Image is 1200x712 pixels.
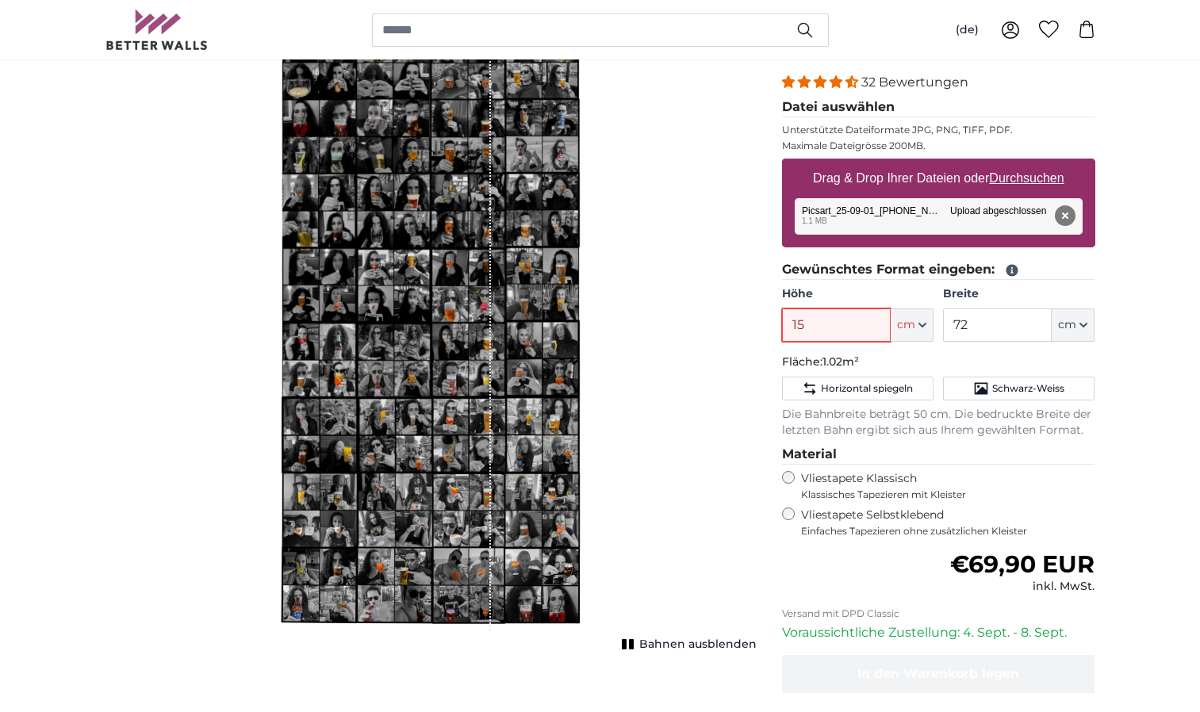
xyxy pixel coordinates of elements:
label: Vliestapete Klassisch [801,471,1082,501]
label: Drag & Drop Ihrer Dateien oder [807,163,1071,194]
span: Einfaches Tapezieren ohne zusätzlichen Kleister [801,525,1095,538]
span: In den Warenkorb legen [857,666,1019,681]
p: Versand mit DPD Classic [782,607,1095,620]
legend: Datei auswählen [782,98,1095,117]
label: Höhe [782,286,934,302]
img: Betterwalls [105,10,209,50]
span: Horizontal spiegeln [821,382,913,395]
span: Bahnen ausblenden [639,637,757,653]
button: cm [891,308,934,342]
p: Fläche: [782,354,1095,370]
span: €69,90 EUR [950,549,1095,579]
button: Horizontal spiegeln [782,377,934,400]
button: Bahnen ausblenden [617,634,757,656]
div: 1 of 1 [105,16,757,650]
span: 1.02m² [822,354,859,369]
span: cm [897,317,915,333]
span: Klassisches Tapezieren mit Kleister [801,488,1082,501]
legend: Gewünschtes Format eingeben: [782,260,1095,280]
u: Durchsuchen [989,171,1064,185]
button: Schwarz-Weiss [943,377,1095,400]
span: 4.31 stars [782,75,861,90]
div: inkl. MwSt. [950,579,1095,595]
button: cm [1052,308,1095,342]
label: Breite [943,286,1095,302]
p: Voraussichtliche Zustellung: 4. Sept. - 8. Sept. [782,623,1095,642]
button: (de) [943,16,991,44]
legend: Material [782,445,1095,465]
p: Unterstützte Dateiformate JPG, PNG, TIFF, PDF. [782,124,1095,136]
label: Vliestapete Selbstklebend [801,507,1095,538]
span: Schwarz-Weiss [992,382,1064,395]
button: In den Warenkorb legen [782,655,1095,693]
span: 32 Bewertungen [861,75,968,90]
p: Die Bahnbreite beträgt 50 cm. Die bedruckte Breite der letzten Bahn ergibt sich aus Ihrem gewählt... [782,407,1095,438]
p: Maximale Dateigrösse 200MB. [782,140,1095,152]
span: cm [1058,317,1076,333]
